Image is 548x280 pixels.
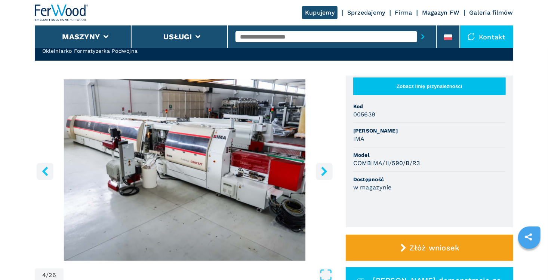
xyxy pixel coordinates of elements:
[470,9,514,16] a: Galeria filmów
[46,272,49,278] span: /
[62,32,100,41] button: Maszyny
[353,159,420,167] h3: COMBIMA/II/590/B/R3
[37,163,53,180] button: left-button
[468,33,475,40] img: Kontakt
[347,9,385,16] a: Sprzedajemy
[302,6,338,19] a: Kupujemy
[42,47,179,55] h2: Okleiniarko Formatyzerka Podwójna
[460,25,513,48] div: Kontakt
[519,228,538,246] a: sharethis
[395,9,412,16] a: Firma
[353,176,506,183] span: Dostępność
[353,134,365,143] h3: IMA
[35,79,335,261] div: Go to Slide 4
[353,127,506,134] span: [PERSON_NAME]
[353,103,506,110] span: Kod
[353,183,392,192] h3: w magazynie
[417,28,429,45] button: submit-button
[516,246,542,274] iframe: Chat
[49,272,56,278] span: 26
[353,77,506,95] button: Zobacz linię przynależności
[346,235,513,261] button: Złóż wniosek
[353,151,506,159] span: Model
[42,272,46,278] span: 4
[410,243,460,252] span: Złóż wniosek
[35,4,89,21] img: Ferwood
[164,32,192,41] button: Usługi
[35,79,335,261] img: Okleiniarko Formatyzerka Podwójna IMA COMBIMA/II/590/B/R3
[422,9,460,16] a: Magazyn FW
[353,110,376,119] h3: 005639
[316,163,333,180] button: right-button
